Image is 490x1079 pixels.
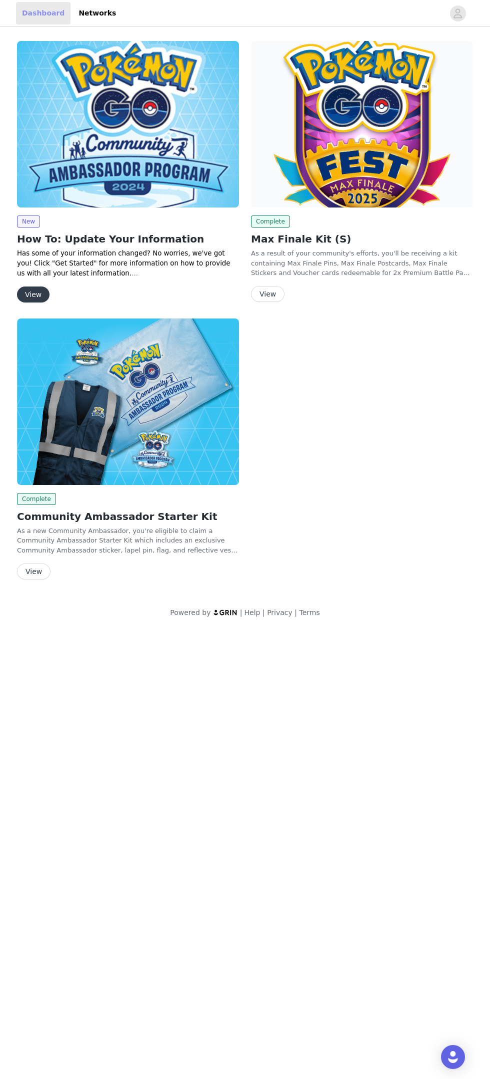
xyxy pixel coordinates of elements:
h2: How To: Update Your Information [17,231,239,246]
a: Help [244,608,260,616]
img: Pokémon GO Community Ambassador Program [17,41,239,207]
a: Networks [72,2,122,24]
div: Open Intercom Messenger [441,1045,465,1069]
span: Complete [17,493,56,505]
span: Has some of your information changed? No worries, we've got you! Click "Get Started" for more inf... [17,249,230,277]
span: | [262,608,265,616]
img: Pokémon GO Community Ambassador Program [251,41,473,207]
button: View [17,286,49,302]
span: | [240,608,242,616]
span: | [294,608,297,616]
p: As a new Community Ambassador, you're eligible to claim a Community Ambassador Starter Kit which ... [17,526,239,555]
a: View [251,290,284,298]
p: As a result of your community's efforts, you'll be receiving a kit containing Max Finale Pins, Ma... [251,248,473,278]
a: Dashboard [16,2,70,24]
a: View [17,568,50,575]
img: logo [213,609,238,615]
a: View [17,291,49,298]
a: Terms [299,608,319,616]
a: Privacy [267,608,292,616]
span: Powered by [170,608,210,616]
span: New [17,215,40,227]
h2: Max Finale Kit (S) [251,231,473,246]
img: Pokémon GO Community Ambassador Program [17,318,239,485]
button: View [251,286,284,302]
span: Complete [251,215,290,227]
button: View [17,563,50,579]
div: avatar [453,5,462,21]
h2: Community Ambassador Starter Kit [17,509,239,524]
